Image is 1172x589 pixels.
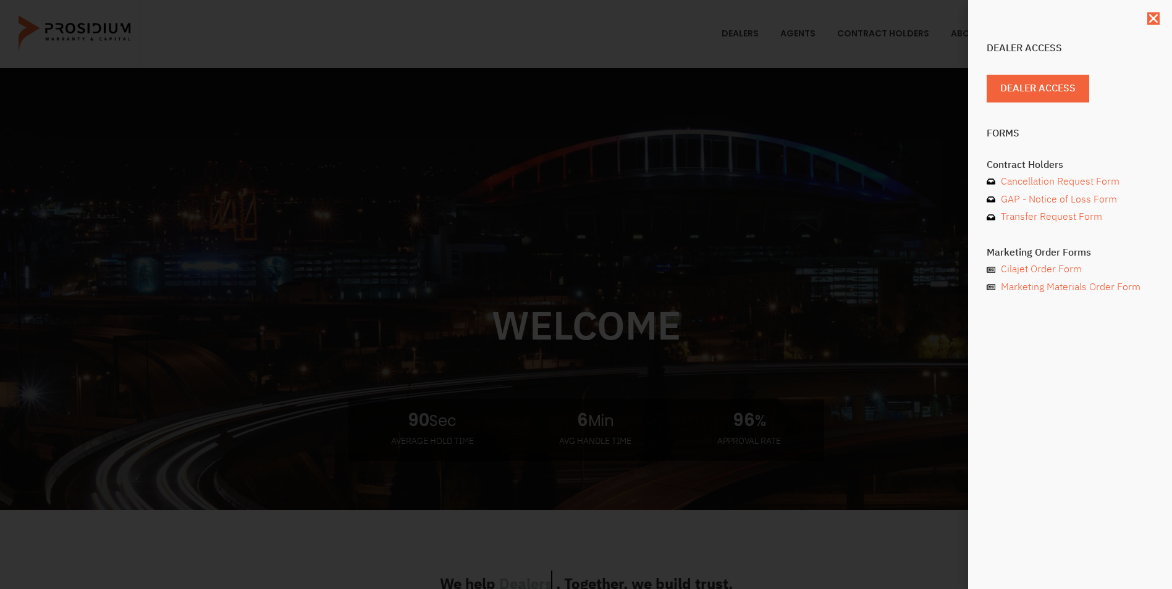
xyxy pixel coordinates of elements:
[987,208,1153,226] a: Transfer Request Form
[998,208,1102,226] span: Transfer Request Form
[998,173,1119,191] span: Cancellation Request Form
[987,191,1153,209] a: GAP - Notice of Loss Form
[998,191,1117,209] span: GAP - Notice of Loss Form
[1147,12,1160,25] a: Close
[987,128,1153,138] h4: Forms
[987,278,1153,296] a: Marketing Materials Order Form
[998,261,1082,278] span: Cilajet Order Form
[987,75,1089,102] a: Dealer Access
[987,43,1153,53] h4: Dealer Access
[987,173,1153,191] a: Cancellation Request Form
[998,278,1140,296] span: Marketing Materials Order Form
[987,248,1153,257] h4: Marketing Order Forms
[987,261,1153,278] a: Cilajet Order Form
[1000,80,1076,98] span: Dealer Access
[987,160,1153,170] h4: Contract Holders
